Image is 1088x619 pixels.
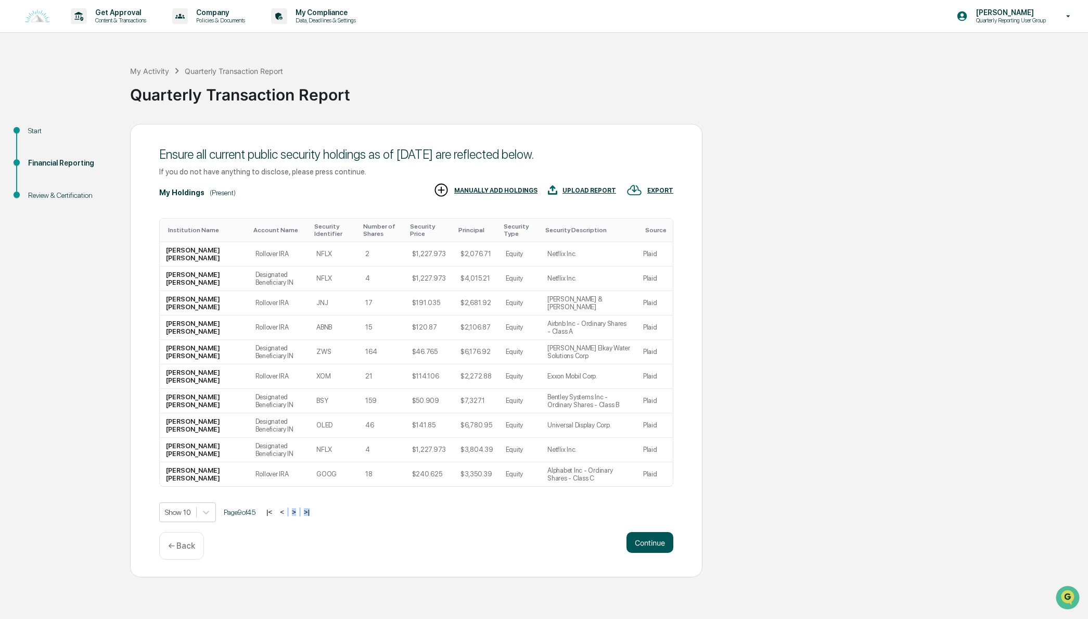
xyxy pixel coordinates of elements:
[406,340,454,364] td: $46.765
[249,389,310,413] td: Designated Beneficiary IN
[253,226,306,234] div: Toggle SortBy
[160,413,249,438] td: [PERSON_NAME] [PERSON_NAME]
[363,223,401,237] div: Toggle SortBy
[359,315,405,340] td: 15
[160,291,249,315] td: [PERSON_NAME] [PERSON_NAME]
[637,389,673,413] td: Plaid
[130,77,1083,104] div: Quarterly Transaction Report
[160,242,249,267] td: [PERSON_NAME] [PERSON_NAME]
[287,8,361,17] p: My Compliance
[21,131,67,142] span: Preclearance
[541,242,637,267] td: Netflix Inc.
[500,364,542,389] td: Equity
[454,242,500,267] td: $2,076.71
[160,340,249,364] td: [PERSON_NAME] [PERSON_NAME]
[541,413,637,438] td: Universal Display Corp.
[35,90,132,98] div: We're available if you need us!
[359,413,405,438] td: 46
[968,8,1051,17] p: [PERSON_NAME]
[71,127,133,146] a: 🗄️Attestations
[637,438,673,462] td: Plaid
[454,291,500,315] td: $2,681.92
[159,188,204,197] div: My Holdings
[626,182,642,198] img: EXPORT
[1055,585,1083,613] iframe: Open customer support
[75,132,84,141] div: 🗄️
[541,462,637,486] td: Alphabet Inc - Ordinary Shares - Class C
[406,438,454,462] td: $1,227.973
[159,147,673,162] div: Ensure all current public security holdings as of [DATE] are reflected below.
[249,438,310,462] td: Designated Beneficiary IN
[130,67,169,75] div: My Activity
[359,242,405,267] td: 2
[500,291,542,315] td: Equity
[359,389,405,413] td: 159
[541,315,637,340] td: Airbnb Inc - Ordinary Shares - Class A
[406,291,454,315] td: $191.035
[500,462,542,486] td: Equity
[968,17,1051,24] p: Quarterly Reporting User Group
[314,223,355,237] div: Toggle SortBy
[249,291,310,315] td: Rollover IRA
[25,9,50,23] img: logo
[359,462,405,486] td: 18
[454,267,500,291] td: $4,015.21
[310,462,359,486] td: GOOG
[28,158,113,169] div: Financial Reporting
[545,226,633,234] div: Toggle SortBy
[406,413,454,438] td: $141.85
[277,508,287,516] button: <
[454,364,500,389] td: $2,272.88
[87,17,151,24] p: Content & Transactions
[637,340,673,364] td: Plaid
[637,242,673,267] td: Plaid
[458,226,495,234] div: Toggle SortBy
[454,315,500,340] td: $2,106.87
[500,267,542,291] td: Equity
[454,340,500,364] td: $6,176.92
[287,17,361,24] p: Data, Deadlines & Settings
[86,131,129,142] span: Attestations
[500,438,542,462] td: Equity
[159,167,673,176] div: If you do not have anything to disclose, please press continue.
[541,291,637,315] td: [PERSON_NAME] & [PERSON_NAME]
[562,187,616,194] div: UPLOAD REPORT
[359,291,405,315] td: 17
[301,508,313,516] button: >|
[310,438,359,462] td: NFLX
[249,413,310,438] td: Designated Beneficiary IN
[10,152,19,160] div: 🔎
[160,438,249,462] td: [PERSON_NAME] [PERSON_NAME]
[541,389,637,413] td: Bentley Systems Inc - Ordinary Shares - Class B
[500,242,542,267] td: Equity
[310,315,359,340] td: ABNB
[541,438,637,462] td: Netflix Inc.
[310,291,359,315] td: JNJ
[160,389,249,413] td: [PERSON_NAME] [PERSON_NAME]
[406,242,454,267] td: $1,227.973
[249,340,310,364] td: Designated Beneficiary IN
[406,364,454,389] td: $114.106
[645,226,669,234] div: Toggle SortBy
[500,315,542,340] td: Equity
[500,389,542,413] td: Equity
[28,125,113,136] div: Start
[504,223,537,237] div: Toggle SortBy
[168,541,195,551] p: ← Back
[548,182,557,198] img: UPLOAD REPORT
[73,176,126,184] a: Powered byPylon
[160,315,249,340] td: [PERSON_NAME] [PERSON_NAME]
[224,508,255,516] span: Page 9 of 45
[406,389,454,413] td: $50.909
[28,190,113,201] div: Review & Certification
[310,242,359,267] td: NFLX
[6,127,71,146] a: 🖐️Preclearance
[454,389,500,413] td: $7,327.1
[310,413,359,438] td: OLED
[185,67,283,75] div: Quarterly Transaction Report
[637,315,673,340] td: Plaid
[6,147,70,166] a: 🔎Data Lookup
[310,340,359,364] td: ZWS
